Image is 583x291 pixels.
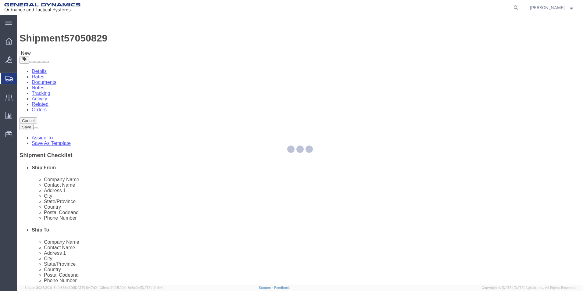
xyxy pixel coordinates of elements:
[24,286,97,289] span: Server: 2025.20.0-5efa686e39f
[482,285,576,290] span: Copyright © [DATE]-[DATE] Agistix Inc., All Rights Reserved
[274,286,290,289] a: Feedback
[74,286,97,289] span: [DATE] 11:47:12
[530,4,565,11] span: Mark Bradley
[141,286,163,289] span: [DATE] 12:11:14
[4,3,80,12] img: logo
[530,4,575,11] button: [PERSON_NAME]
[259,286,274,289] a: Support
[100,286,163,289] span: Client: 2025.20.0-8c6e0cf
